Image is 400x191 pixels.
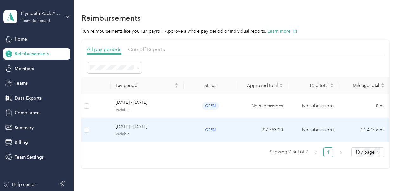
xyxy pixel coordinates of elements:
td: $7,753.20 [237,118,288,142]
td: No submissions [288,94,339,118]
div: Team dashboard [21,19,50,23]
span: Paid total [293,83,329,88]
div: Page Size [351,147,384,157]
span: right [339,151,343,155]
button: left [311,147,321,157]
li: Next Page [336,147,346,157]
span: Variable [116,107,178,113]
span: 10 / page [355,148,380,157]
span: caret-up [279,82,283,86]
span: Summary [15,124,34,131]
span: Home [15,36,27,43]
span: Mileage total [344,83,379,88]
p: Run reimbursements like you run payroll. Approve a whole pay period or individual reports. [81,28,389,35]
span: Approved total [242,83,278,88]
li: 1 [323,147,333,157]
span: caret-down [330,85,334,89]
span: caret-up [330,82,334,86]
span: caret-up [381,82,384,86]
span: [DATE] - [DATE] [116,123,178,130]
td: 0 mi [339,94,390,118]
th: Approved total [237,77,288,94]
button: right [336,147,346,157]
span: caret-down [279,85,283,89]
th: Pay period [111,77,184,94]
button: Help center [3,181,36,188]
span: Pay period [116,83,173,88]
span: caret-down [175,85,178,89]
span: Members [15,65,34,72]
h1: Reimbursements [81,15,141,21]
span: Data Exports [15,95,42,102]
li: Previous Page [311,147,321,157]
th: Mileage total [339,77,390,94]
iframe: Everlance-gr Chat Button Frame [365,155,400,191]
span: Variable [116,131,178,137]
span: One-off Reports [128,46,165,52]
th: Paid total [288,77,339,94]
div: Plymouth Rock Assurance [21,10,61,17]
span: open [202,102,219,109]
span: All pay periods [87,46,121,52]
span: caret-up [175,82,178,86]
td: 11,477.6 mi [339,118,390,142]
span: Billing [15,139,28,146]
span: [DATE] - [DATE] [116,99,178,106]
span: caret-down [381,85,384,89]
td: No submissions [288,118,339,142]
span: Teams [15,80,28,87]
button: Learn more [268,28,297,35]
span: Reimbursements [15,50,49,57]
span: Team Settings [15,154,44,161]
span: Compliance [15,109,40,116]
td: No submissions [237,94,288,118]
a: 1 [324,148,333,157]
span: Showing 2 out of 2 [270,147,308,157]
span: open [202,126,219,134]
div: Status [189,83,232,88]
span: left [314,151,318,155]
